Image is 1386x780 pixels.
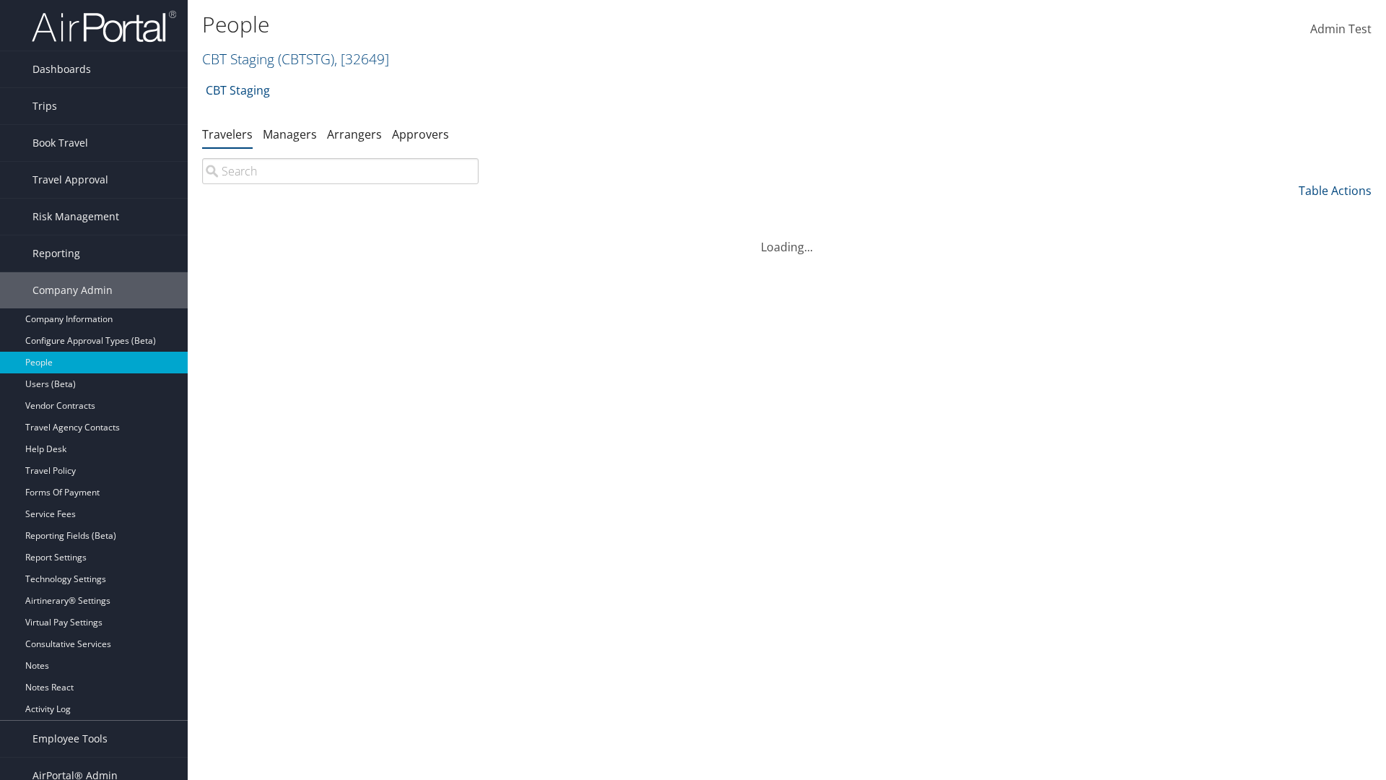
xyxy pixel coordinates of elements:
span: Trips [32,88,57,124]
span: , [ 32649 ] [334,49,389,69]
a: Table Actions [1299,183,1372,199]
a: Admin Test [1310,7,1372,52]
span: ( CBTSTG ) [278,49,334,69]
img: airportal-logo.png [32,9,176,43]
a: CBT Staging [202,49,389,69]
h1: People [202,9,982,40]
span: Employee Tools [32,721,108,757]
span: Dashboards [32,51,91,87]
a: Arrangers [327,126,382,142]
a: Managers [263,126,317,142]
span: Admin Test [1310,21,1372,37]
span: Travel Approval [32,162,108,198]
span: Reporting [32,235,80,272]
span: Book Travel [32,125,88,161]
a: Approvers [392,126,449,142]
div: Loading... [202,221,1372,256]
span: Company Admin [32,272,113,308]
span: Risk Management [32,199,119,235]
a: Travelers [202,126,253,142]
input: Search [202,158,479,184]
a: CBT Staging [206,76,270,105]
